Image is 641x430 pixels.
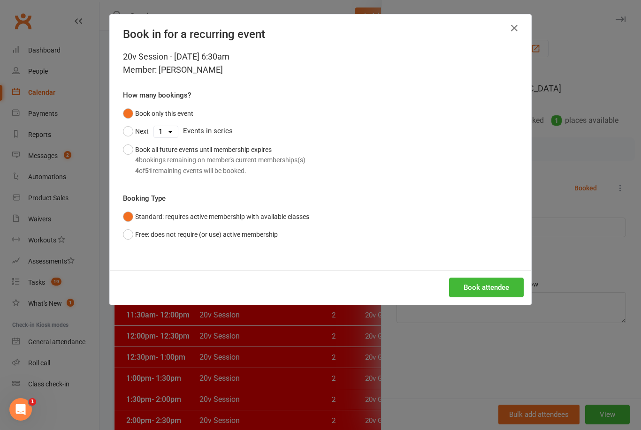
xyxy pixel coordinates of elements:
[123,28,518,41] h4: Book in for a recurring event
[29,398,36,406] span: 1
[123,122,518,140] div: Events in series
[123,50,518,76] div: 20v Session - [DATE] 6:30am Member: [PERSON_NAME]
[135,156,139,164] strong: 4
[123,122,149,140] button: Next
[123,105,193,122] button: Book only this event
[135,167,139,174] strong: 4
[123,208,309,226] button: Standard: requires active membership with available classes
[9,398,32,421] iframe: Intercom live chat
[135,144,305,176] div: Book all future events until membership expires
[507,21,522,36] button: Close
[123,193,166,204] label: Booking Type
[123,90,191,101] label: How many bookings?
[145,167,153,174] strong: 51
[135,155,305,176] div: bookings remaining on member's current memberships(s) of remaining events will be booked.
[449,278,524,297] button: Book attendee
[123,141,305,180] button: Book all future events until membership expires4bookings remaining on member's current membership...
[123,226,278,243] button: Free: does not require (or use) active membership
